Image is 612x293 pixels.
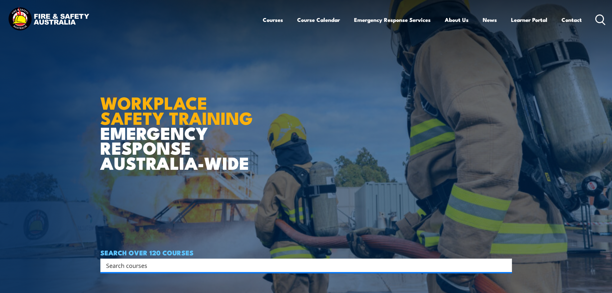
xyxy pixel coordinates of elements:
[354,11,431,28] a: Emergency Response Services
[297,11,340,28] a: Course Calendar
[483,11,497,28] a: News
[107,261,499,270] form: Search form
[501,261,510,270] button: Search magnifier button
[100,249,512,256] h4: SEARCH OVER 120 COURSES
[106,261,498,270] input: Search input
[445,11,469,28] a: About Us
[100,89,253,131] strong: WORKPLACE SAFETY TRAINING
[562,11,582,28] a: Contact
[263,11,283,28] a: Courses
[100,79,258,170] h1: EMERGENCY RESPONSE AUSTRALIA-WIDE
[511,11,547,28] a: Learner Portal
